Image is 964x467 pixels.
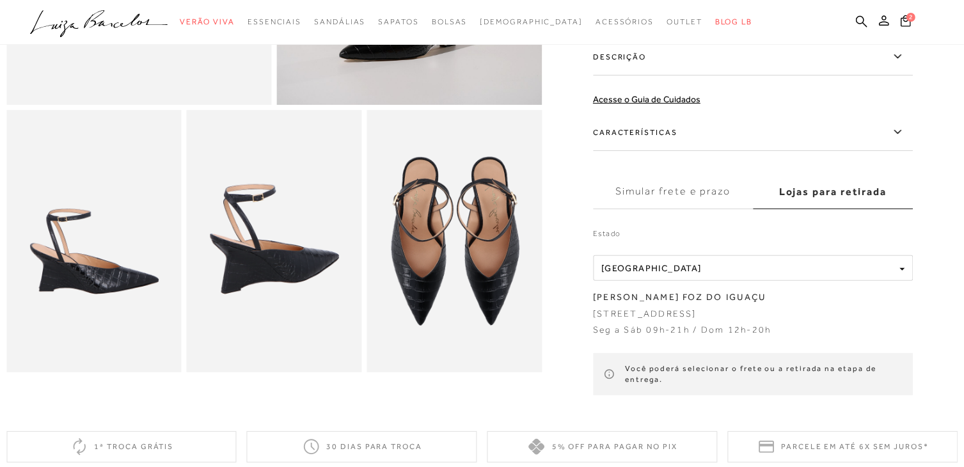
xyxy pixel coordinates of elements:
[378,10,418,34] a: categoryNavScreenReaderText
[593,38,913,75] label: Descrição
[897,14,915,31] button: 2
[6,431,237,463] div: 1ª troca grátis
[596,17,654,26] span: Acessórios
[480,17,583,26] span: [DEMOGRAPHIC_DATA]
[180,17,235,26] span: Verão Viva
[367,110,542,373] img: image
[593,353,913,395] div: Você poderá selecionar o frete ou a retirada na etapa de entrega.
[6,110,182,373] img: image
[593,175,753,209] label: Simular frete e prazo
[593,292,766,302] b: [PERSON_NAME] FOZ DO IGUAÇU
[487,431,718,463] div: 5% off para pagar no PIX
[593,308,697,319] span: [STREET_ADDRESS]
[187,110,362,373] img: image
[667,17,702,26] span: Outlet
[180,10,235,34] a: categoryNavScreenReaderText
[378,17,418,26] span: Sapatos
[432,10,468,34] a: categoryNavScreenReaderText
[247,431,477,463] div: 30 dias para troca
[596,10,654,34] a: categoryNavScreenReaderText
[480,10,583,34] a: noSubCategoriesText
[593,94,700,104] a: Acesse o Guia de Cuidados
[432,17,468,26] span: Bolsas
[906,13,915,22] span: 2
[601,263,702,273] span: [GEOGRAPHIC_DATA]
[753,175,913,209] label: Lojas para retirada
[248,10,301,34] a: categoryNavScreenReaderText
[593,228,913,246] label: Estado
[715,10,752,34] a: BLOG LB
[593,114,913,151] label: Características
[593,324,771,336] p: Seg a Sáb 09h-21h / Dom 12h-20h
[593,255,913,281] button: [GEOGRAPHIC_DATA]
[727,431,958,463] div: Parcele em até 6x sem juros*
[248,17,301,26] span: Essenciais
[715,17,752,26] span: BLOG LB
[314,17,365,26] span: Sandálias
[314,10,365,34] a: categoryNavScreenReaderText
[667,10,702,34] a: categoryNavScreenReaderText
